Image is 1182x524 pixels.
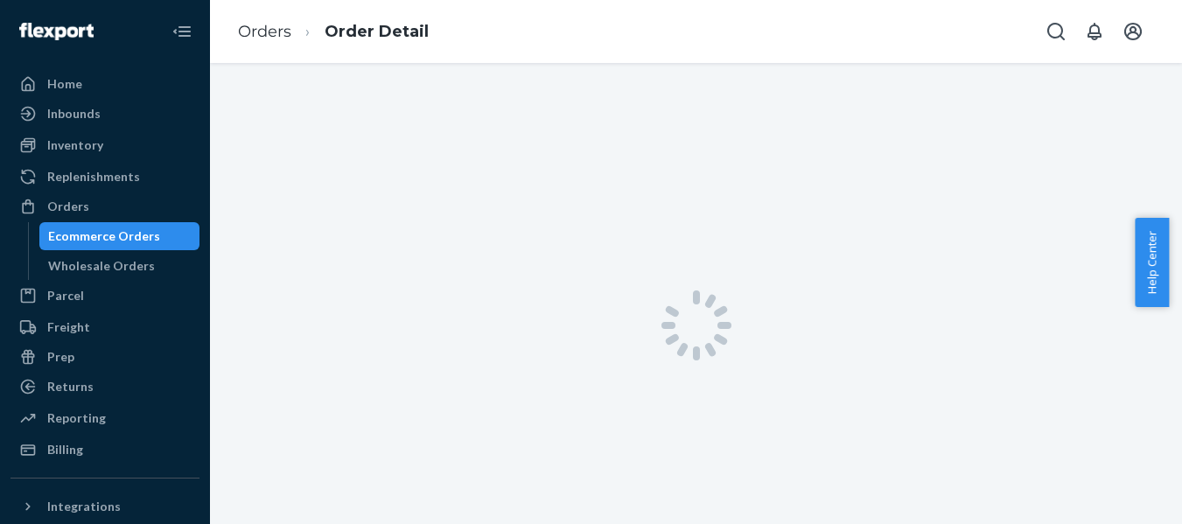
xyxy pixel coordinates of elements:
[10,404,199,432] a: Reporting
[10,131,199,159] a: Inventory
[10,436,199,464] a: Billing
[1116,14,1151,49] button: Open account menu
[10,343,199,371] a: Prep
[10,282,199,310] a: Parcel
[10,192,199,220] a: Orders
[47,378,94,395] div: Returns
[39,252,200,280] a: Wholesale Orders
[47,168,140,185] div: Replenishments
[10,70,199,98] a: Home
[19,23,94,40] img: Flexport logo
[164,14,199,49] button: Close Navigation
[48,227,160,245] div: Ecommerce Orders
[10,163,199,191] a: Replenishments
[47,105,101,122] div: Inbounds
[47,498,121,515] div: Integrations
[10,493,199,521] button: Integrations
[47,348,74,366] div: Prep
[224,6,443,58] ol: breadcrumbs
[47,318,90,336] div: Freight
[10,373,199,401] a: Returns
[47,136,103,154] div: Inventory
[47,287,84,304] div: Parcel
[1135,218,1169,307] button: Help Center
[47,441,83,458] div: Billing
[47,75,82,93] div: Home
[39,222,200,250] a: Ecommerce Orders
[47,198,89,215] div: Orders
[48,257,155,275] div: Wholesale Orders
[47,409,106,427] div: Reporting
[10,313,199,341] a: Freight
[1039,14,1074,49] button: Open Search Box
[1077,14,1112,49] button: Open notifications
[10,100,199,128] a: Inbounds
[238,22,291,41] a: Orders
[325,22,429,41] a: Order Detail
